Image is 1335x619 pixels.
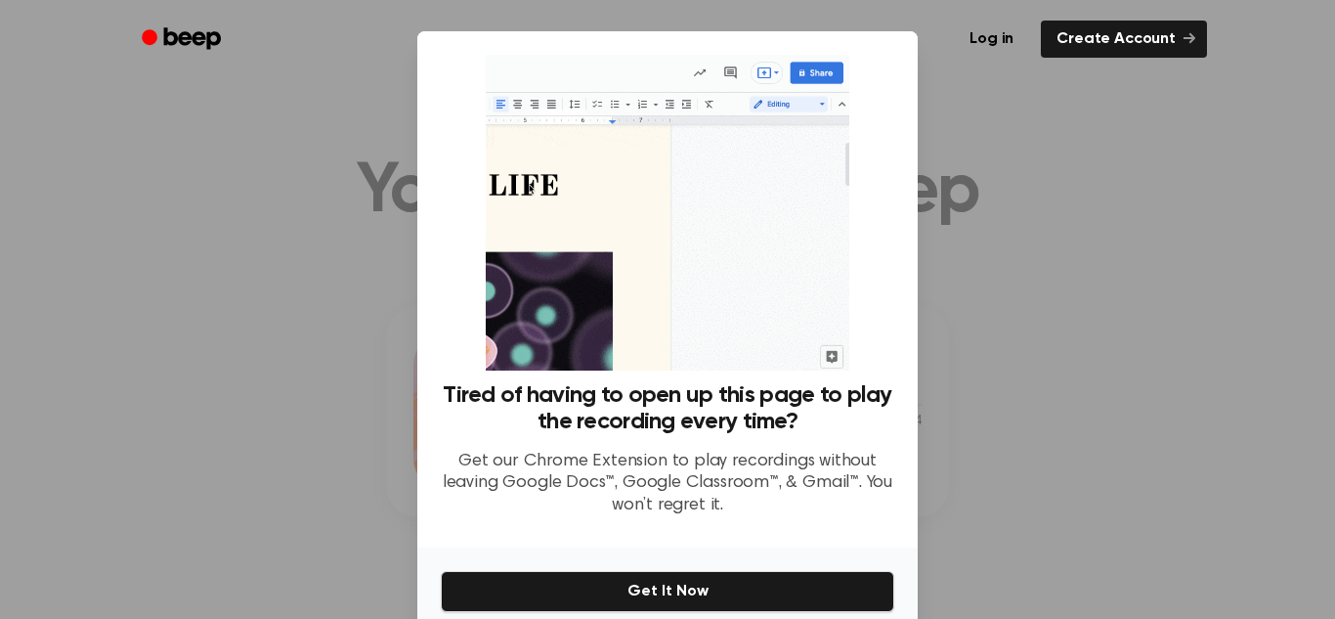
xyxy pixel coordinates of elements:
h3: Tired of having to open up this page to play the recording every time? [441,382,894,435]
a: Log in [954,21,1029,58]
a: Create Account [1041,21,1207,58]
img: Beep extension in action [486,55,848,371]
button: Get It Now [441,571,894,612]
a: Beep [128,21,238,59]
p: Get our Chrome Extension to play recordings without leaving Google Docs™, Google Classroom™, & Gm... [441,451,894,517]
